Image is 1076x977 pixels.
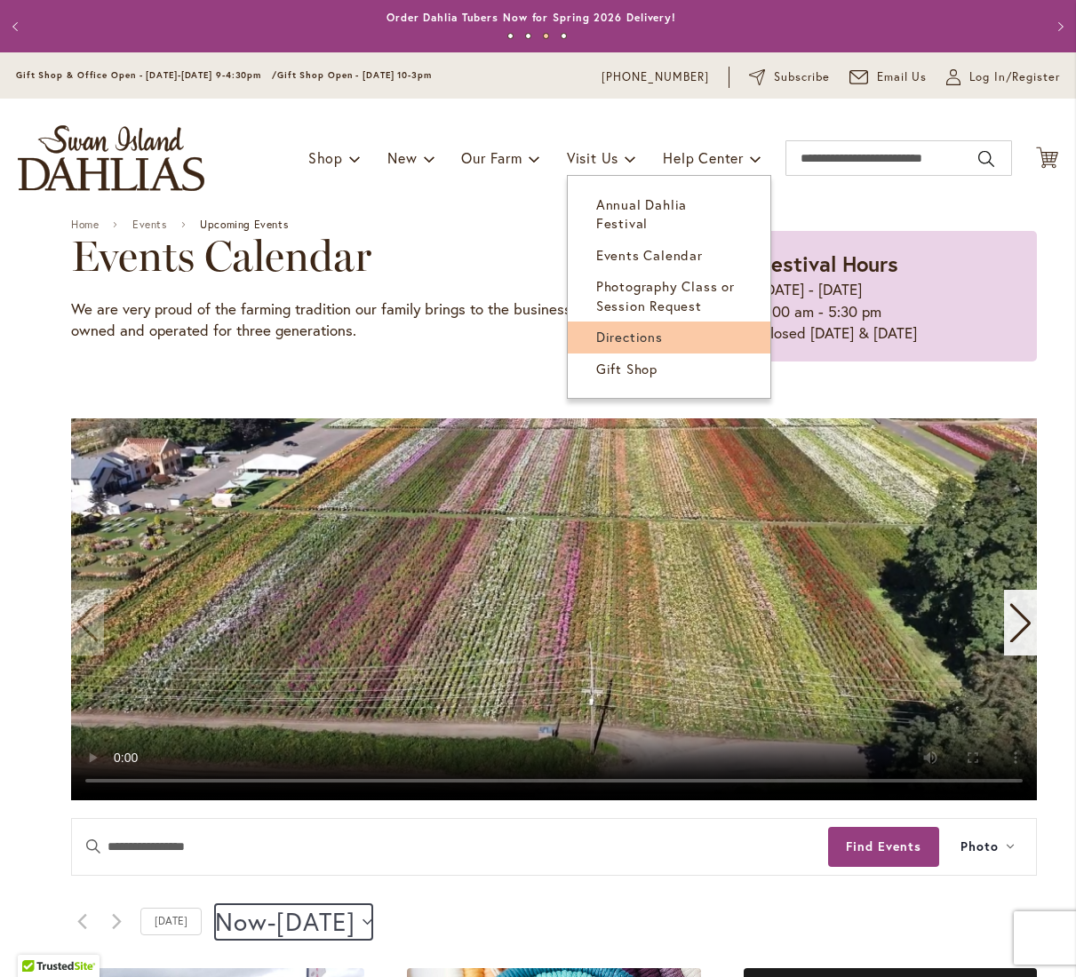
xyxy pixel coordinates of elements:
a: Events [132,218,167,231]
a: Home [71,218,99,231]
h2: Events Calendar [71,231,635,281]
p: [DATE] - [DATE] 9:00 am - 5:30 pm Closed [DATE] & [DATE] [761,279,1000,344]
span: Email Us [877,68,928,86]
span: Shop [308,148,343,167]
input: Enter Keyword. Search for events by Keyword. [72,819,828,875]
button: 2 of 4 [525,33,531,39]
span: Gift Shop Open - [DATE] 10-3pm [277,69,432,81]
button: Find Events [828,827,939,867]
span: Photo [960,837,999,857]
button: 1 of 4 [507,33,514,39]
a: store logo [18,125,204,191]
a: Previous Events [71,911,92,933]
span: Subscribe [774,68,830,86]
span: Gift Shop & Office Open - [DATE]-[DATE] 9-4:30pm / [16,69,277,81]
a: [PHONE_NUMBER] [602,68,709,86]
a: Click to select today's date [140,908,202,935]
button: Next [1040,9,1076,44]
a: Email Us [849,68,928,86]
span: Visit Us [567,148,618,167]
button: 4 of 4 [561,33,567,39]
button: Photo [939,819,1036,875]
span: Gift Shop [596,360,658,377]
span: Help Center [663,148,744,167]
a: Subscribe [749,68,830,86]
swiper-slide: 1 / 11 [71,418,1037,800]
span: Photography Class or Session Request [596,277,735,314]
iframe: Launch Accessibility Center [13,914,63,964]
button: Click to toggle datepicker [215,904,372,940]
span: [DATE] [276,904,355,940]
span: Now [215,904,267,940]
span: Directions [596,328,663,346]
a: Order Dahlia Tubers Now for Spring 2026 Delivery! [387,11,676,24]
span: - [267,904,276,940]
span: Upcoming Events [200,218,288,231]
a: Log In/Register [946,68,1060,86]
a: Next Events [106,911,127,933]
span: Annual Dahlia Festival [596,195,687,232]
span: Events Calendar [596,246,703,264]
span: New [387,148,417,167]
button: 3 of 4 [543,33,549,39]
span: Log In/Register [969,68,1060,86]
p: We are very proud of the farming tradition our family brings to the business we've owned and oper... [71,298,635,342]
span: Our Farm [461,148,522,167]
strong: Festival Hours [761,250,898,278]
